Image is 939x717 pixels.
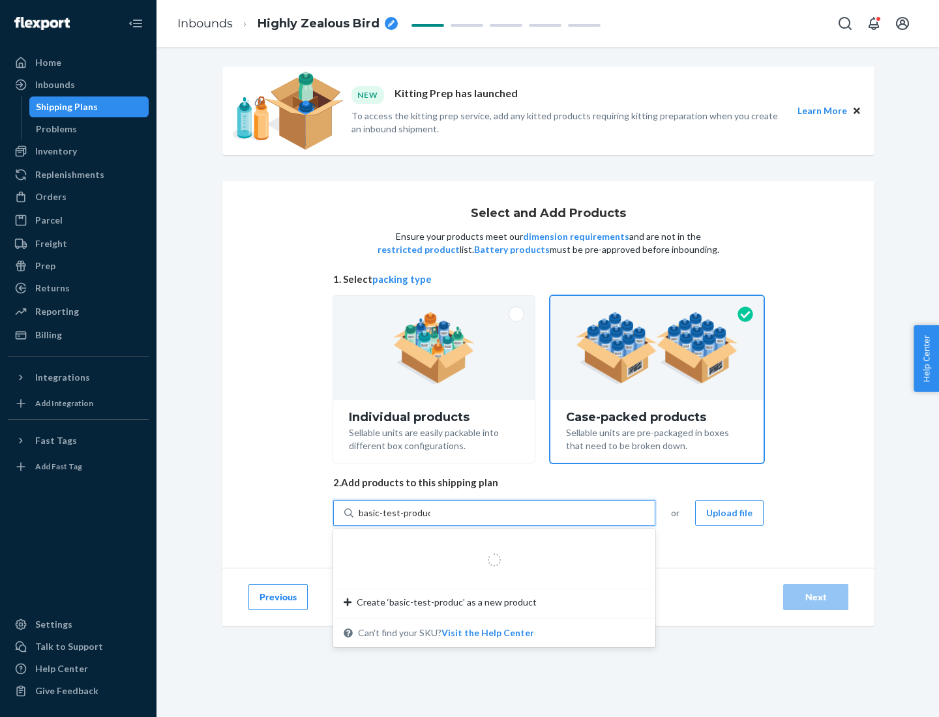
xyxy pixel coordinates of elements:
[783,584,848,610] button: Next
[671,506,679,519] span: or
[351,110,786,136] p: To access the kitting prep service, add any kitted products requiring kitting preparation when yo...
[333,272,764,286] span: 1. Select
[36,100,98,113] div: Shipping Plans
[357,596,537,609] span: Create ‘basic-test-produc’ as a new product
[797,104,847,118] button: Learn More
[351,86,384,104] div: NEW
[35,618,72,631] div: Settings
[36,123,77,136] div: Problems
[8,52,149,73] a: Home
[8,325,149,345] a: Billing
[349,411,519,424] div: Individual products
[177,16,233,31] a: Inbounds
[471,207,626,220] h1: Select and Add Products
[29,96,149,117] a: Shipping Plans
[914,325,939,392] button: Help Center
[14,17,70,30] img: Flexport logo
[35,259,55,272] div: Prep
[566,411,748,424] div: Case-packed products
[474,243,550,256] button: Battery products
[35,640,103,653] div: Talk to Support
[372,272,432,286] button: packing type
[8,614,149,635] a: Settings
[35,214,63,227] div: Parcel
[8,680,149,701] button: Give Feedback
[358,626,534,639] span: Can't find your SKU?
[35,145,77,158] div: Inventory
[378,243,460,256] button: restricted product
[8,430,149,451] button: Fast Tags
[35,190,67,203] div: Orders
[523,230,629,243] button: dimension requirements
[441,626,534,639] button: Create ‘basic-test-produc’ as a new productCan't find your SKU?
[8,301,149,322] a: Reporting
[258,16,380,33] span: Highly Zealous Bird
[8,210,149,231] a: Parcel
[8,164,149,185] a: Replenishments
[167,5,408,43] ol: breadcrumbs
[8,186,149,207] a: Orders
[8,636,149,657] a: Talk to Support
[8,456,149,477] a: Add Fast Tag
[29,119,149,139] a: Problems
[8,278,149,299] a: Returns
[35,371,90,384] div: Integrations
[35,237,67,250] div: Freight
[8,393,149,414] a: Add Integration
[35,461,82,472] div: Add Fast Tag
[35,662,88,675] div: Help Center
[349,424,519,452] div: Sellable units are easily packable into different box configurations.
[8,256,149,276] a: Prep
[123,10,149,37] button: Close Navigation
[576,312,738,384] img: case-pack.59cecea509d18c883b923b81aeac6d0b.png
[889,10,916,37] button: Open account menu
[794,591,837,604] div: Next
[8,141,149,162] a: Inventory
[333,476,764,490] span: 2. Add products to this shipping plan
[8,367,149,388] button: Integrations
[861,10,887,37] button: Open notifications
[359,506,430,519] input: Create ‘basic-test-produc’ as a new productCan't find your SKU?Visit the Help Center
[393,312,475,384] img: individual-pack.facf35554cb0f1810c75b2bd6df2d64e.png
[8,658,149,679] a: Help Center
[35,329,62,342] div: Billing
[850,104,864,118] button: Close
[35,168,104,181] div: Replenishments
[35,398,93,409] div: Add Integration
[35,305,79,318] div: Reporting
[35,282,70,295] div: Returns
[695,500,764,526] button: Upload file
[8,233,149,254] a: Freight
[35,434,77,447] div: Fast Tags
[8,74,149,95] a: Inbounds
[248,584,308,610] button: Previous
[395,86,518,104] p: Kitting Prep has launched
[832,10,858,37] button: Open Search Box
[35,78,75,91] div: Inbounds
[35,56,61,69] div: Home
[35,684,98,697] div: Give Feedback
[376,230,721,256] p: Ensure your products meet our and are not in the list. must be pre-approved before inbounding.
[566,424,748,452] div: Sellable units are pre-packaged in boxes that need to be broken down.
